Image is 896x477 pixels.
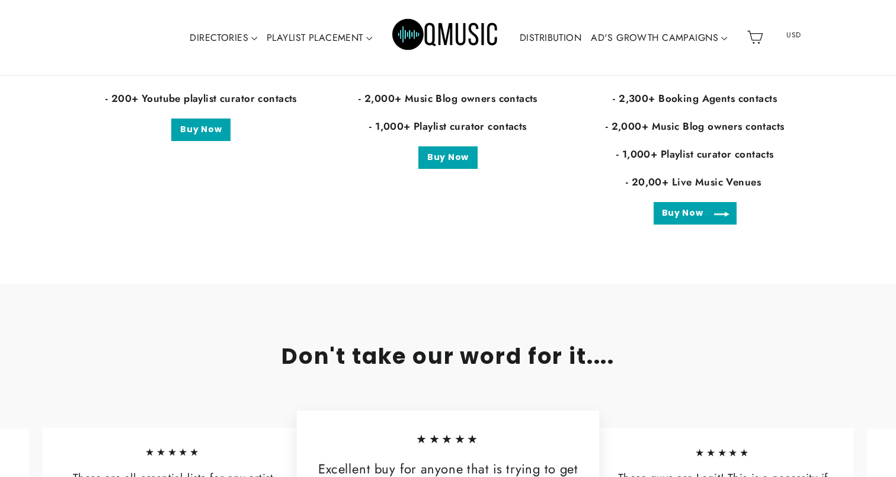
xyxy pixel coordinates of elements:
a: DISTRIBUTION [515,24,586,52]
a: DIRECTORIES [185,24,262,52]
a: Buy Now [171,119,231,141]
strong: - 200+ Youtube playlist curator contacts [105,91,297,105]
div: Primary [150,3,743,72]
strong: - 2,300+ Booking Agents contacts [613,91,777,105]
img: Q Music Promotions [392,11,499,64]
a: AD'S GROWTH CAMPAIGNS [586,24,732,52]
a: PLAYLIST PLACEMENT [262,24,377,52]
span: USD [772,26,817,44]
strong: - 2,000+ Music Blog owners contacts [606,119,785,133]
strong: - 1,000+ Playlist curator contacts [369,119,526,133]
strong: - 20,00+ Live Music Venues [626,175,761,189]
span: ★★★★★ [316,430,580,449]
a: Buy Now [418,146,478,169]
strong: - 2,000+ Music Blog owners contacts [359,91,537,105]
strong: - 1,000+ Playlist curator contacts [616,147,773,161]
a: Buy Now [654,202,737,225]
span: ★★★★★ [609,445,837,461]
span: ★★★★★ [59,444,287,460]
h2: Don't take our word for it.... [87,343,809,369]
